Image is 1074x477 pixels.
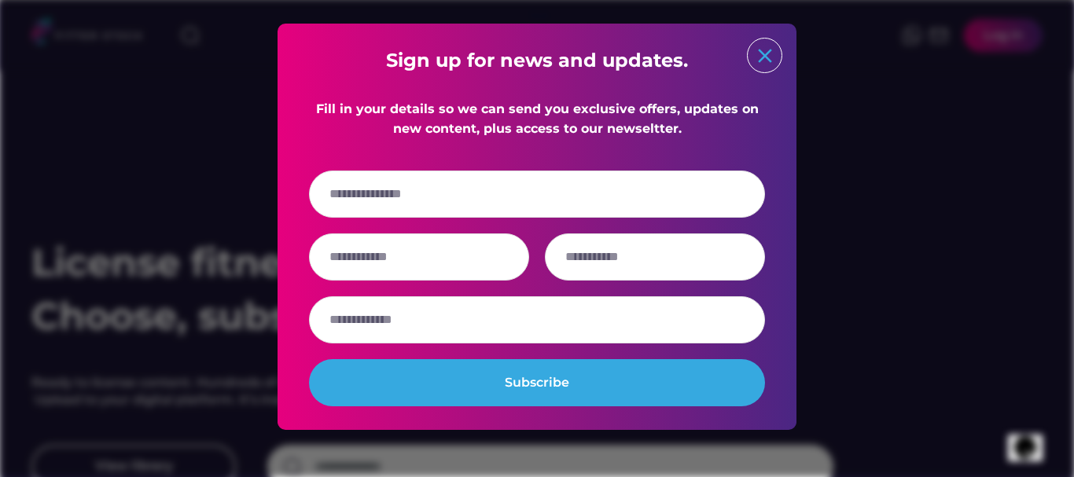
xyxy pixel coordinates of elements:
[1008,414,1058,461] iframe: chat widget
[309,99,765,139] div: Fill in your details so we can send you exclusive offers, updates on new content, plus access to ...
[753,44,777,68] button: close
[309,359,765,406] button: Subscribe
[386,47,688,74] div: Sign up for news and updates.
